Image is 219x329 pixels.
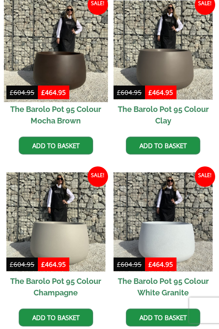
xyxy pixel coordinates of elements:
a: Add to basket: “The Barolo Pot 95 Colour Clay” [126,137,200,154]
img: The Barolo Pot 95 Colour Clay [114,0,213,100]
a: Sale! The Barolo Pot 95 Colour Champagne [6,172,105,302]
bdi: 464.95 [148,260,173,269]
bdi: 604.95 [10,88,34,97]
span: £ [10,88,14,97]
bdi: 464.95 [41,260,66,269]
bdi: 464.95 [41,88,66,97]
bdi: 604.95 [117,260,142,269]
bdi: 464.95 [148,88,173,97]
a: Sale! The Barolo Pot 95 Colour Mocha Brown [6,0,105,130]
span: £ [41,88,45,97]
bdi: 604.95 [10,260,34,269]
span: £ [117,260,121,269]
span: Sale! [88,166,108,187]
h2: The Barolo Pot 95 Colour Mocha Brown [6,100,105,130]
a: Add to basket: “The Barolo Pot 95 Colour Mocha Brown” [19,137,93,154]
span: £ [148,88,152,97]
span: Sale! [195,166,215,187]
h2: The Barolo Pot 95 Colour Clay [114,100,213,130]
a: Add to basket: “The Barolo Pot 95 Colour White Granite” [126,309,200,326]
span: £ [10,260,14,269]
a: Sale! The Barolo Pot 95 Colour White Granite [114,172,213,302]
span: £ [117,88,121,97]
bdi: 604.95 [117,88,142,97]
h2: The Barolo Pot 95 Colour White Granite [114,272,213,302]
a: Sale! The Barolo Pot 95 Colour Clay [114,0,213,130]
img: The Barolo Pot 95 Colour Champagne [6,172,105,272]
h2: The Barolo Pot 95 Colour Champagne [6,272,105,302]
span: £ [41,260,45,269]
a: Add to basket: “The Barolo Pot 95 Colour Champagne” [19,309,93,326]
img: The Barolo Pot 95 Colour White Granite [114,172,213,272]
span: £ [148,260,152,269]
